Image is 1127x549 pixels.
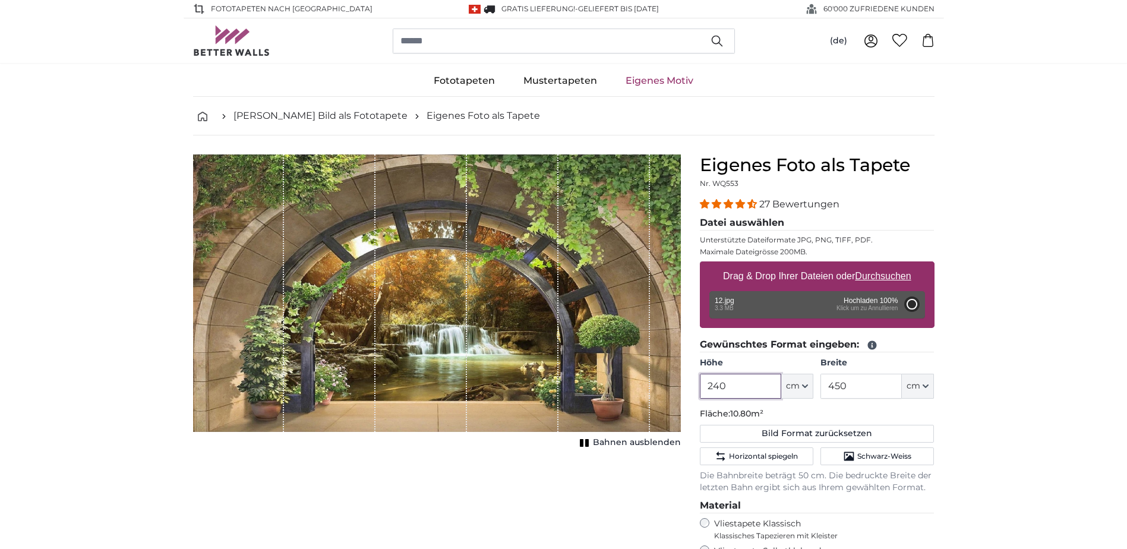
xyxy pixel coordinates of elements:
span: - [575,4,659,13]
label: Drag & Drop Ihrer Dateien oder [718,264,916,288]
button: cm [781,374,813,399]
button: Horizontal spiegeln [700,447,813,465]
img: Betterwalls [193,26,270,56]
u: Durchsuchen [855,271,911,281]
button: Schwarz-Weiss [820,447,934,465]
a: [PERSON_NAME] Bild als Fototapete [233,109,408,123]
label: Vliestapete Klassisch [714,518,924,541]
legend: Gewünschtes Format eingeben: [700,337,935,352]
span: Geliefert bis [DATE] [578,4,659,13]
label: Höhe [700,357,813,369]
span: Schwarz-Weiss [857,452,911,461]
span: GRATIS Lieferung! [501,4,575,13]
a: Eigenes Motiv [611,65,708,96]
p: Die Bahnbreite beträgt 50 cm. Die bedruckte Breite der letzten Bahn ergibt sich aus Ihrem gewählt... [700,470,935,494]
span: 10.80m² [730,408,763,419]
span: Horizontal spiegeln [729,452,798,461]
label: Breite [820,357,934,369]
button: Bild Format zurücksetzen [700,425,935,443]
legend: Datei auswählen [700,216,935,231]
h1: Eigenes Foto als Tapete [700,154,935,176]
span: 60'000 ZUFRIEDENE KUNDEN [823,4,935,14]
span: 4.41 stars [700,198,759,210]
p: Fläche: [700,408,935,420]
nav: breadcrumbs [193,97,935,135]
img: Schweiz [469,5,481,14]
legend: Material [700,498,935,513]
div: 1 of 1 [193,154,681,451]
p: Unterstützte Dateiformate JPG, PNG, TIFF, PDF. [700,235,935,245]
button: cm [902,374,934,399]
span: Bahnen ausblenden [593,437,681,449]
span: Klassisches Tapezieren mit Kleister [714,531,924,541]
a: Mustertapeten [509,65,611,96]
span: Nr. WQ553 [700,179,738,188]
button: (de) [820,30,857,52]
span: cm [786,380,800,392]
p: Maximale Dateigrösse 200MB. [700,247,935,257]
span: cm [907,380,920,392]
a: Eigenes Foto als Tapete [427,109,540,123]
button: Bahnen ausblenden [576,434,681,451]
span: Fototapeten nach [GEOGRAPHIC_DATA] [211,4,372,14]
a: Fototapeten [419,65,509,96]
span: 27 Bewertungen [759,198,839,210]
